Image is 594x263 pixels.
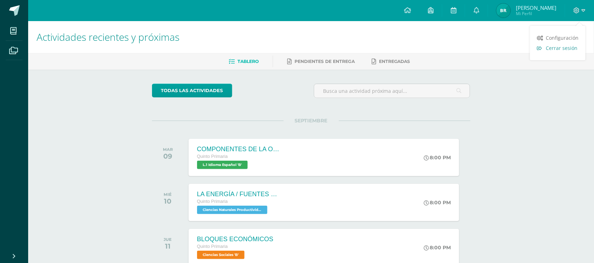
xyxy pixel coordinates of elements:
[37,30,179,44] span: Actividades recientes y próximas
[197,146,282,153] div: COMPONENTES DE LA ORACIÓN GRAMATICAL
[424,154,451,161] div: 8:00 PM
[497,4,511,18] img: a2b51a6319e26bbe39275b8c1ca0cf1a.png
[197,236,273,243] div: BLOQUES ECONÓMICOS
[546,34,579,41] span: Configuración
[516,4,556,11] span: [PERSON_NAME]
[287,56,355,67] a: Pendientes de entrega
[164,197,172,205] div: 10
[379,59,410,64] span: Entregadas
[163,147,173,152] div: MAR
[197,244,228,249] span: Quinto Primaria
[516,11,556,17] span: Mi Perfil
[164,192,172,197] div: MIÉ
[284,117,339,124] span: SEPTIEMBRE
[424,244,451,251] div: 8:00 PM
[164,242,172,250] div: 11
[372,56,410,67] a: Entregadas
[197,251,245,259] span: Ciencias Sociales 'B'
[197,199,228,204] span: Quinto Primaria
[530,43,586,53] a: Cerrar sesión
[152,84,232,97] a: todas las Actividades
[295,59,355,64] span: Pendientes de entrega
[197,191,282,198] div: LA ENERGÍA / FUENTES DE ENERGÍA
[546,45,577,51] span: Cerrar sesión
[424,199,451,206] div: 8:00 PM
[197,154,228,159] span: Quinto Primaria
[238,59,259,64] span: Tablero
[229,56,259,67] a: Tablero
[530,33,586,43] a: Configuración
[164,237,172,242] div: JUE
[197,206,267,214] span: Ciencias Naturales Productividad y Desarrollo 'B'
[163,152,173,160] div: 09
[197,161,248,169] span: L.1 Idioma Español 'B'
[314,84,470,98] input: Busca una actividad próxima aquí...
